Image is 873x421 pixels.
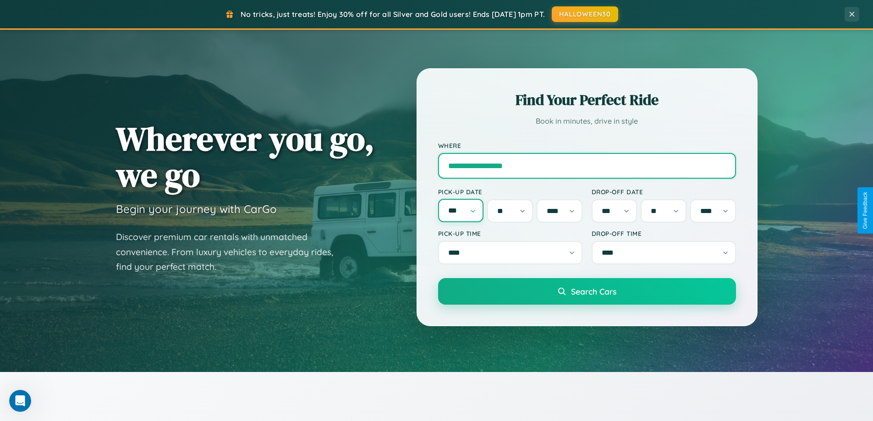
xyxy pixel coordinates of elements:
[571,286,616,296] span: Search Cars
[116,120,374,193] h1: Wherever you go, we go
[438,142,736,149] label: Where
[862,192,868,229] div: Give Feedback
[438,115,736,128] p: Book in minutes, drive in style
[438,90,736,110] h2: Find Your Perfect Ride
[241,10,545,19] span: No tricks, just treats! Enjoy 30% off for all Silver and Gold users! Ends [DATE] 1pm PT.
[592,188,736,196] label: Drop-off Date
[438,278,736,305] button: Search Cars
[116,202,277,216] h3: Begin your journey with CarGo
[438,230,582,237] label: Pick-up Time
[438,188,582,196] label: Pick-up Date
[116,230,345,274] p: Discover premium car rentals with unmatched convenience. From luxury vehicles to everyday rides, ...
[592,230,736,237] label: Drop-off Time
[552,6,618,22] button: HALLOWEEN30
[9,390,31,412] iframe: Intercom live chat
